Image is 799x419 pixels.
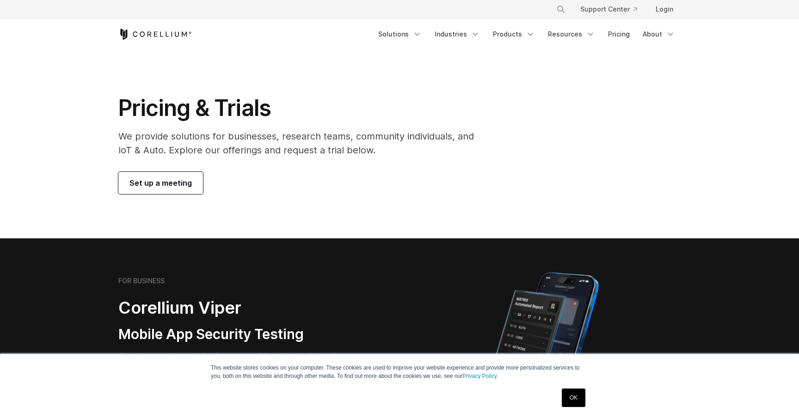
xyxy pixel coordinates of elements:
button: Search [553,1,569,18]
h2: Corellium Viper [118,298,355,318]
a: Privacy Policy. [462,373,498,379]
a: Set up a meeting [118,172,203,194]
a: Support Center [573,1,645,18]
a: Industries [429,26,486,43]
p: We provide solutions for businesses, research teams, community individuals, and IoT & Auto. Explo... [118,129,487,157]
div: Navigation Menu [545,1,681,18]
a: Solutions [373,26,427,43]
p: This website stores cookies on your computer. These cookies are used to improve your website expe... [211,364,588,380]
a: Resources [542,26,601,43]
a: Login [648,1,681,18]
a: Products [487,26,541,43]
h6: FOR BUSINESS [118,277,165,285]
a: OK [562,389,585,407]
h3: Mobile App Security Testing [118,326,355,343]
p: Security pentesting and AppSec teams will love the simplicity of automated report generation comb... [118,351,355,384]
a: Corellium Home [118,29,192,40]
a: About [637,26,681,43]
div: Navigation Menu [373,26,681,43]
h1: Pricing & Trials [118,94,487,122]
a: Pricing [602,26,635,43]
span: Set up a meeting [129,177,192,188]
